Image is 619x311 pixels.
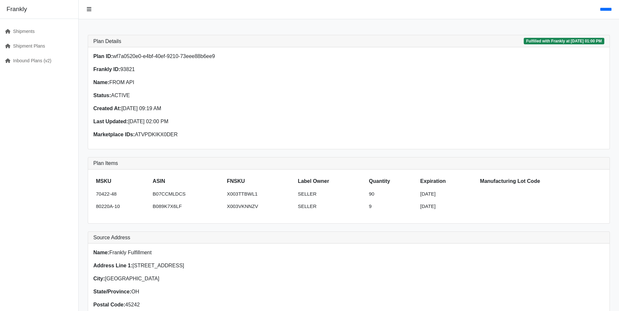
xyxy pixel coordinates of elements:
strong: State/Province: [93,289,131,294]
th: Label Owner [295,175,366,188]
th: MSKU [93,175,150,188]
strong: City: [93,276,105,281]
td: 80220A-10 [93,200,150,213]
td: SELLER [295,200,366,213]
p: 93821 [93,66,345,73]
p: OH [93,288,345,296]
strong: Postal Code: [93,302,125,307]
td: SELLER [295,188,366,200]
p: 45242 [93,301,345,309]
td: [DATE] [418,200,477,213]
td: 90 [366,188,418,200]
h3: Source Address [93,234,604,241]
p: ACTIVE [93,92,345,99]
p: [STREET_ADDRESS] [93,262,345,270]
th: Quantity [366,175,418,188]
p: [DATE] 09:19 AM [93,105,345,112]
th: ASIN [150,175,224,188]
p: wf7a0520e0-e4bf-40ef-9210-73eee88b6ee9 [93,52,345,60]
strong: Status: [93,93,111,98]
strong: Marketplace IDs: [93,132,135,137]
h3: Plan Details [93,38,121,44]
p: [DATE] 02:00 PM [93,118,345,126]
th: Expiration [418,175,477,188]
strong: Name: [93,80,109,85]
h3: Plan Items [93,160,604,166]
td: 70422-48 [93,188,150,200]
th: Manufacturing Lot Code [477,175,604,188]
td: B07CCMLDCS [150,188,224,200]
strong: Last Updated: [93,119,128,124]
td: X003VKNNZV [224,200,295,213]
strong: Address Line 1: [93,263,132,268]
td: [DATE] [418,188,477,200]
td: X003TTBWL1 [224,188,295,200]
p: ATVPDKIKX0DER [93,131,345,139]
strong: Plan ID: [93,53,113,59]
p: [GEOGRAPHIC_DATA] [93,275,345,283]
strong: Name: [93,250,109,255]
strong: Frankly ID: [93,67,120,72]
span: Fulfilled with Frankly at [DATE] 01:00 PM [524,38,604,44]
td: B089K7X6LF [150,200,224,213]
strong: Created At: [93,106,121,111]
td: 9 [366,200,418,213]
p: Frankly Fulfillment [93,249,345,257]
th: FNSKU [224,175,295,188]
p: FROM API [93,79,345,86]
